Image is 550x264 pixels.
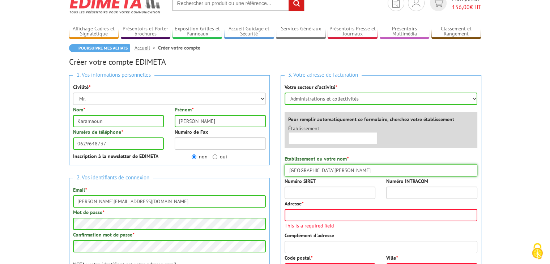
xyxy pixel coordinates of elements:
a: Classement et Rangement [431,26,481,38]
a: Présentoirs Presse et Journaux [328,26,378,38]
a: Présentoirs Multimédia [380,26,430,38]
label: Etablissement ou votre nom [285,155,349,162]
span: This is a required field [285,223,477,228]
button: Cookies (fenêtre modale) [525,239,550,264]
span: 156,00 [452,3,470,10]
label: Confirmation mot de passe [73,231,134,238]
input: oui [213,154,217,159]
label: Numéro INTRACOM [386,178,428,185]
h2: Créer votre compte EDIMETA [69,58,481,66]
label: Numéro de Fax [175,128,208,136]
span: € HT [452,3,481,11]
a: Affichage Cadres et Signalétique [69,26,119,38]
a: Poursuivre mes achats [69,44,130,52]
a: Accueil [135,44,158,51]
label: Votre secteur d'activité [285,84,337,91]
label: Prénom [175,106,193,113]
label: non [192,153,208,160]
span: 1. Vos informations personnelles [73,70,154,80]
a: Présentoirs et Porte-brochures [121,26,171,38]
a: Services Généraux [276,26,326,38]
label: Mot de passe [73,209,104,216]
strong: Inscription à la newsletter de EDIMETA [73,153,158,159]
label: Ville [386,254,398,261]
label: Pour remplir automatiquement ce formulaire, cherchez votre établissement [288,116,454,123]
label: Civilité [73,84,90,91]
label: Nom [73,106,85,113]
a: Accueil Guidage et Sécurité [224,26,274,38]
label: Numéro de téléphone [73,128,123,136]
a: Exposition Grilles et Panneaux [172,26,222,38]
label: Numéro SIRET [285,178,316,185]
img: Cookies (fenêtre modale) [528,242,546,260]
label: Code postal [285,254,312,261]
label: oui [213,153,227,160]
label: Complément d'adresse [285,232,334,239]
span: 3. Votre adresse de facturation [285,70,362,80]
div: Établissement [283,125,383,144]
label: Email [73,186,87,193]
li: Créer votre compte [158,44,200,51]
span: 2. Vos identifiants de connexion [73,173,153,183]
label: Adresse [285,200,303,207]
input: non [192,154,196,159]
